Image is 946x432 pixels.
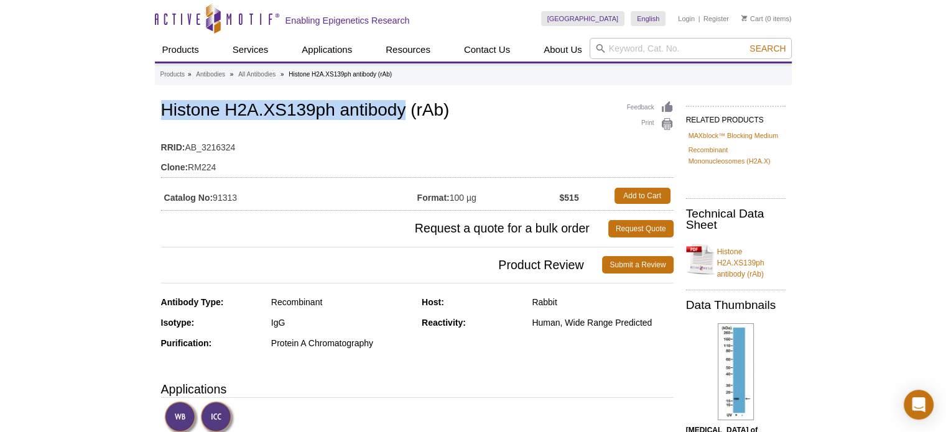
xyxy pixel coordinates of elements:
[422,318,466,328] strong: Reactivity:
[590,38,792,59] input: Keyword, Cat. No.
[155,38,206,62] a: Products
[225,38,276,62] a: Services
[602,256,673,273] a: Submit a Review
[188,71,192,78] li: »
[161,338,212,348] strong: Purification:
[627,117,674,131] a: Print
[378,38,438,62] a: Resources
[161,380,674,398] h3: Applications
[904,390,934,420] div: Open Intercom Messenger
[161,154,674,174] td: RM224
[689,144,783,167] a: Recombinant Mononucleosomes (H2A.X)
[698,11,700,26] li: |
[422,297,444,307] strong: Host:
[741,11,792,26] li: (0 items)
[161,134,674,154] td: AB_3216324
[271,338,412,349] div: Protein A Chromatography
[749,44,786,53] span: Search
[164,192,213,203] strong: Catalog No:
[238,69,276,80] a: All Antibodies
[417,185,560,207] td: 100 µg
[614,188,670,204] a: Add to Cart
[541,11,625,26] a: [GEOGRAPHIC_DATA]
[161,220,608,237] span: Request a quote for a bulk order
[686,239,786,280] a: Histone H2A.XS139ph antibody (rAb)
[686,208,786,231] h2: Technical Data Sheet
[741,15,747,21] img: Your Cart
[746,43,789,54] button: Search
[536,38,590,62] a: About Us
[160,69,185,80] a: Products
[678,14,695,23] a: Login
[608,220,674,237] a: Request Quote
[686,300,786,311] h2: Data Thumbnails
[196,69,225,80] a: Antibodies
[532,296,673,308] div: Rabbit
[230,71,234,78] li: »
[271,296,412,308] div: Recombinant
[294,38,359,62] a: Applications
[161,185,417,207] td: 91313
[161,318,195,328] strong: Isotype:
[718,323,754,420] img: Histone H2A.XS139ph antibody (rAb) tested by Western blot.
[285,15,410,26] h2: Enabling Epigenetics Research
[417,192,450,203] strong: Format:
[559,192,578,203] strong: $515
[686,106,786,128] h2: RELATED PRODUCTS
[741,14,763,23] a: Cart
[161,101,674,122] h1: Histone H2A.XS139ph antibody (rAb)
[689,130,779,141] a: MAXblock™ Blocking Medium
[161,162,188,173] strong: Clone:
[281,71,284,78] li: »
[703,14,729,23] a: Register
[289,71,392,78] li: Histone H2A.XS139ph antibody (rAb)
[161,256,603,273] span: Product Review
[161,142,185,153] strong: RRID:
[161,297,224,307] strong: Antibody Type:
[627,101,674,114] a: Feedback
[631,11,665,26] a: English
[532,317,673,328] div: Human, Wide Range Predicted
[271,317,412,328] div: IgG
[457,38,517,62] a: Contact Us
